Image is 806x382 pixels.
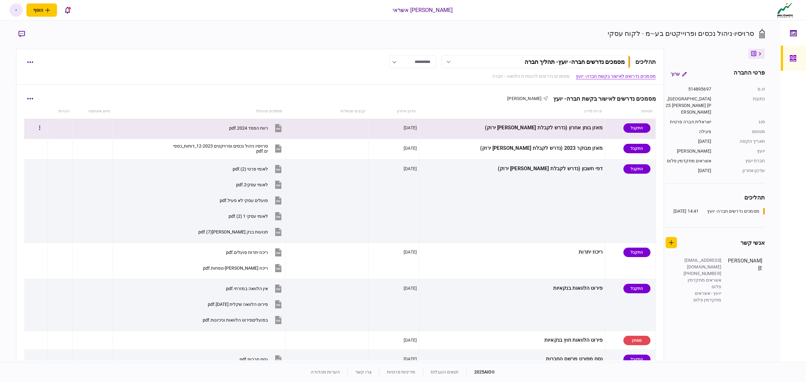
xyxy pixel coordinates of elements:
button: פירוט הלוואה שקלית 09-07-2025.pdf [208,297,283,311]
div: פירוט הלוואה שקלית 09-07-2025.pdf [208,302,268,307]
div: [DATE] [404,249,417,255]
div: התקבל [623,355,650,364]
a: מסמכים נדרשים לאישור בקשת חברה- יועץ [576,73,656,80]
div: מאזן בוחן אחרון (נדרש לקבלת [PERSON_NAME] ירוק) [422,121,603,135]
div: תנועות בנק מזרחי(7).pdf [198,229,268,234]
div: תהליכים [666,193,765,202]
div: סרויסיו-ניהול נכסים ופרוייקטים בע~מ - לקוח עסקי [608,28,754,39]
a: מסמכים נדרשים להעמדת הלוואה - חברה [492,73,570,80]
div: מסמכים נדרשים חברה- יועץ [707,208,759,215]
button: ריכוז יתרות פועלים.pdf [226,245,283,259]
th: קבצים שנשלחו [286,104,369,119]
div: התקבל [623,123,650,133]
div: פירוט הלוואות חוץ בנקאיות [422,333,603,347]
div: התקבל [623,144,650,153]
th: סיווג אוטומטי [73,104,113,119]
button: ערוך [666,68,692,80]
div: תאריך הקמה [718,138,765,145]
button: סרויסיו ניהול נכסים ופרויקטים 12-2023_דוחות_כספיים.pdf [173,141,283,155]
a: הערות מהדורה [311,369,340,374]
a: מסמכים נדרשים חברה- יועץ14:41 [DATE] [673,208,765,215]
div: [PERSON_NAME] אשראי [393,6,453,14]
a: מדיניות פרטיות [387,369,415,374]
div: [GEOGRAPHIC_DATA], 25 [PERSON_NAME] [PERSON_NAME] [666,96,711,115]
div: התקבל [623,248,650,257]
div: יועץ - אשראים מתקדמין פלוס [680,290,721,303]
div: [DATE] [404,145,417,151]
div: אשראים מתקדמין פלוס [666,158,711,164]
div: סרויסיו ניהול נכסים ופרויקטים 12-2023_דוחות_כספיים.pdf [173,143,268,154]
th: הערות [48,104,73,119]
div: 14:41 [DATE] [673,208,699,215]
div: פירוט הלוואות בנקאיות [422,281,603,295]
div: חברת יעוץ [718,158,765,164]
div: התקבל [623,284,650,293]
div: נסח מפורט מרשם החברות [422,352,603,366]
div: יועץ [718,148,765,154]
div: אנשי קשר [741,239,765,247]
img: client company logo [776,2,794,18]
button: מסמכים נדרשים חברה- יועץ- תהליך חברה [441,55,630,68]
div: נסח חברות.pdf [240,357,268,362]
button: ריכוז מזרחי-טפחות.pdf [203,261,283,275]
div: בפועליםפירוט הלוואות וניכיונות.pdf [203,317,268,323]
div: [PHONE_NUMBER] [680,270,721,277]
th: עדכון אחרון [369,104,419,119]
button: פתח רשימת התראות [61,3,74,17]
div: [PERSON_NAME] [728,257,762,303]
button: רווח הפסד 2024.pdf [229,121,283,135]
div: סוג [718,119,765,125]
button: בפועליםפירוט הלוואות וניכיונות.pdf [203,313,283,327]
div: [PERSON_NAME] [666,148,711,154]
button: אין הלוואה במזרחי.pdf [226,281,283,295]
th: פריט מידע [419,104,605,119]
div: ריכוז מזרחי-טפחות.pdf [203,266,268,271]
div: ריכוז יתרות [422,245,603,259]
div: מסמכים נדרשים חברה- יועץ - תהליך חברה [525,59,625,65]
div: דפי חשבון (נדרש לקבלת [PERSON_NAME] ירוק) [422,162,603,176]
span: [PERSON_NAME] [507,96,542,101]
div: [DATE] [666,167,711,174]
a: צרו קשר [355,369,372,374]
div: ישראלית חברה פרטית [666,119,711,125]
div: פעילה [666,128,711,135]
div: ח.פ [718,86,765,93]
div: כתובת [718,96,765,115]
th: מסמכים שהועלו [113,104,286,119]
div: לאומי עסקי2.pdf [236,182,268,187]
div: 514895697 [666,86,711,93]
div: © 2025 AIO [466,369,495,375]
div: [DATE] [404,125,417,131]
div: לאומי פרטי (2).pdf [233,166,268,171]
button: לאומי עסקי 1 (2).pdf [229,209,283,223]
div: תהליכים [635,58,656,66]
div: [DATE] [666,138,711,145]
button: תנועות בנק מזרחי(7).pdf [198,225,283,239]
div: [DATE] [404,356,417,362]
div: מאזן מבוקר 2023 (נדרש לקבלת [PERSON_NAME] ירוק) [422,141,603,155]
button: פתח תפריט להוספת לקוח [26,3,57,17]
button: לאומי פרטי (2).pdf [233,162,283,176]
button: נסח חברות.pdf [240,352,283,366]
div: [EMAIL_ADDRESS][DOMAIN_NAME] [680,257,721,270]
div: פרטי החברה [734,68,764,80]
div: לאומי עסקי 1 (2).pdf [229,214,268,219]
a: תנאים והגבלות [431,369,459,374]
div: אין הלוואה במזרחי.pdf [226,286,268,291]
div: פועלים עסקי לא פעיל.pdf [220,198,268,203]
div: ריכוז יתרות פועלים.pdf [226,250,268,255]
div: ממתין [623,336,650,345]
div: התקבל [623,164,650,174]
button: י [9,3,23,17]
th: סטטוס [605,104,656,119]
div: [DATE] [404,285,417,291]
div: מסמכים נדרשים לאישור בקשת חברה- יועץ [548,95,656,102]
button: פועלים עסקי לא פעיל.pdf [220,193,283,207]
div: אשראים מתקדמין פלוס [680,277,721,290]
div: עדכון אחרון [718,167,765,174]
div: רווח הפסד 2024.pdf [229,126,268,131]
div: [DATE] [404,166,417,172]
div: סטטוס [718,128,765,135]
div: [DATE] [404,337,417,343]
